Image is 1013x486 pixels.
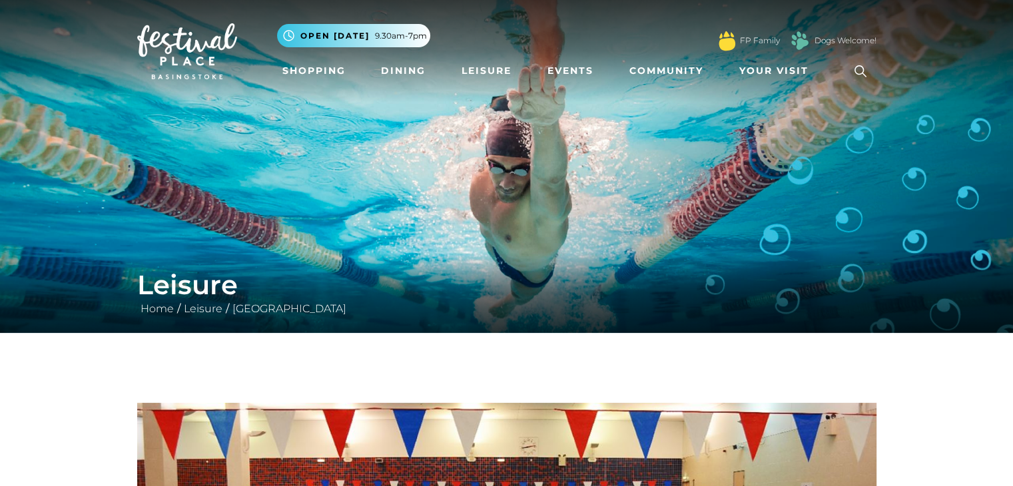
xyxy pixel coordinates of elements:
[456,59,517,83] a: Leisure
[137,269,876,301] h1: Leisure
[137,23,237,79] img: Festival Place Logo
[375,30,427,42] span: 9.30am-7pm
[277,59,351,83] a: Shopping
[734,59,821,83] a: Your Visit
[739,64,809,78] span: Your Visit
[815,35,876,47] a: Dogs Welcome!
[180,302,226,315] a: Leisure
[376,59,431,83] a: Dining
[300,30,370,42] span: Open [DATE]
[277,24,430,47] button: Open [DATE] 9.30am-7pm
[740,35,780,47] a: FP Family
[127,269,886,317] div: / /
[229,302,350,315] a: [GEOGRAPHIC_DATA]
[624,59,709,83] a: Community
[542,59,599,83] a: Events
[137,302,177,315] a: Home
